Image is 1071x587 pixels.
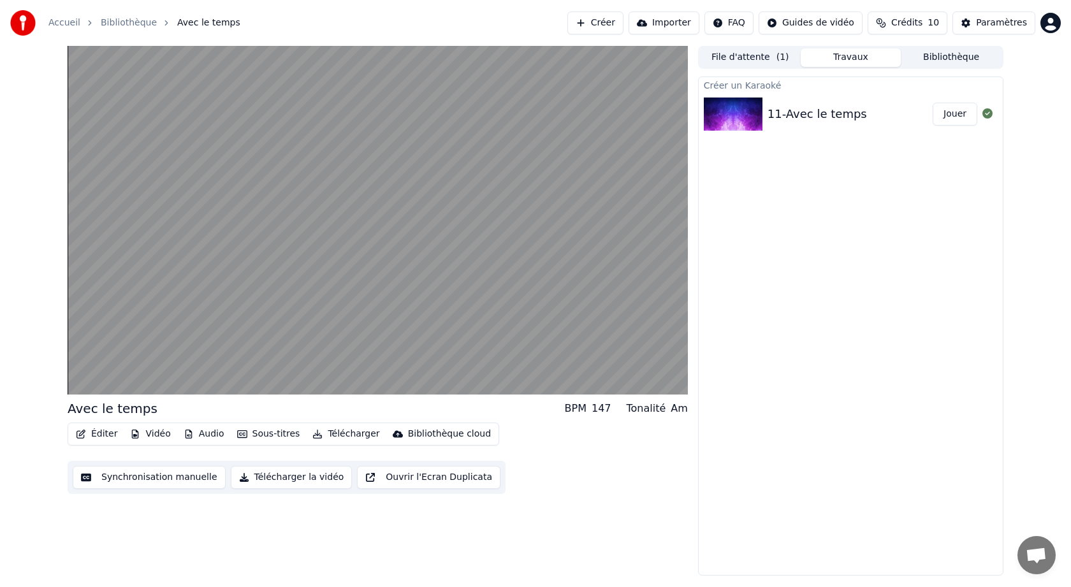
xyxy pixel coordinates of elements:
button: FAQ [704,11,754,34]
button: Travaux [801,48,901,67]
img: youka [10,10,36,36]
button: Synchronisation manuelle [73,466,226,489]
a: Bibliothèque [101,17,157,29]
button: Jouer [933,103,977,126]
span: Avec le temps [177,17,240,29]
div: Paramètres [976,17,1027,29]
button: Éditer [71,425,122,443]
div: Ouvrir le chat [1017,536,1056,574]
div: 11-Avec le temps [768,105,867,123]
nav: breadcrumb [48,17,240,29]
div: Am [671,401,688,416]
button: Importer [629,11,699,34]
button: Crédits10 [868,11,947,34]
div: Bibliothèque cloud [408,428,491,440]
div: Créer un Karaoké [699,77,1003,92]
span: 10 [928,17,939,29]
button: Créer [567,11,623,34]
button: Ouvrir l'Ecran Duplicata [357,466,500,489]
button: Télécharger [307,425,384,443]
div: Tonalité [627,401,666,416]
button: Sous-titres [232,425,305,443]
button: File d'attente [700,48,801,67]
button: Télécharger la vidéo [231,466,353,489]
div: 147 [592,401,611,416]
div: BPM [565,401,586,416]
button: Audio [178,425,229,443]
div: Avec le temps [68,400,157,417]
button: Vidéo [125,425,175,443]
span: ( 1 ) [776,51,789,64]
button: Bibliothèque [901,48,1002,67]
button: Guides de vidéo [759,11,863,34]
a: Accueil [48,17,80,29]
span: Crédits [891,17,922,29]
button: Paramètres [952,11,1035,34]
